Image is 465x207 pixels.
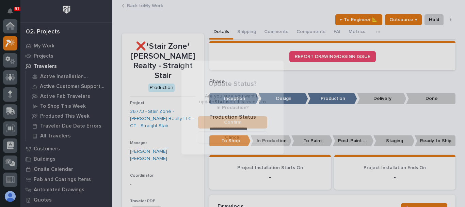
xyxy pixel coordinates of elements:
[198,116,267,128] button: Confirm
[217,105,246,110] b: In Production
[198,93,267,110] p: Are you sure you want to update on this record to ?
[214,100,229,104] b: Status
[198,131,267,143] button: Cancel
[209,80,257,88] p: Update Status?
[225,134,240,140] span: Cancel
[224,119,241,125] span: Confirm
